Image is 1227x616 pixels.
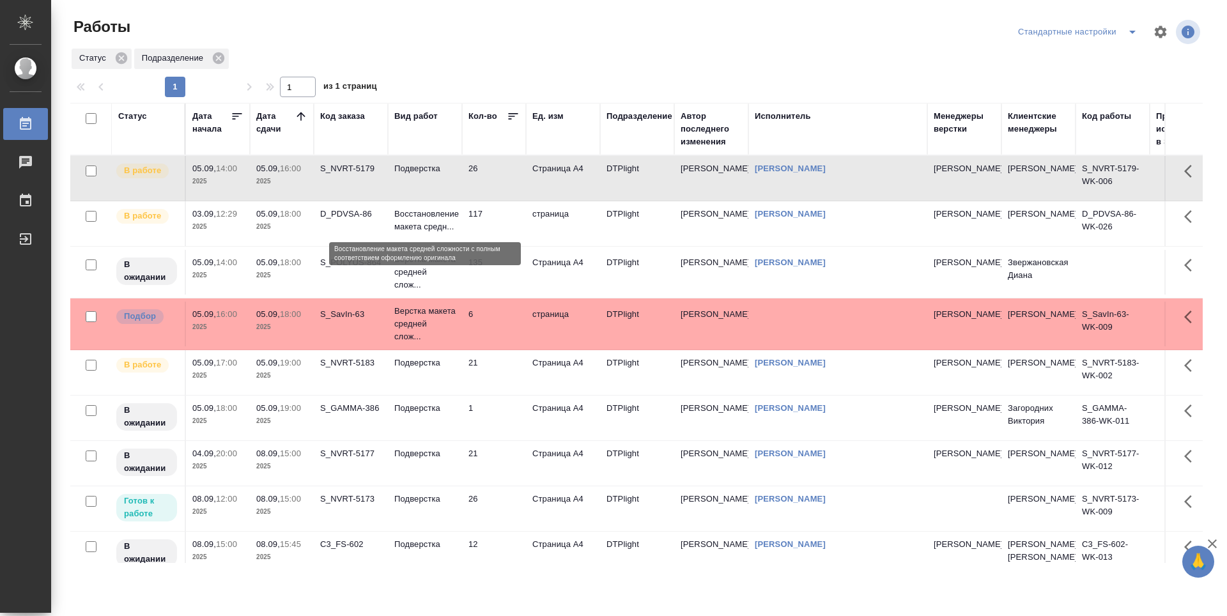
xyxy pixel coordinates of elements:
p: [PERSON_NAME] [934,162,995,175]
p: 16:00 [216,309,237,319]
div: Исполнитель [755,110,811,123]
div: Кол-во [468,110,497,123]
div: S_NVRT-5183 [320,357,382,369]
div: Подразделение [606,110,672,123]
td: [PERSON_NAME] [674,201,748,246]
td: 6 [462,302,526,346]
td: S_NVRT-5177-WK-012 [1076,441,1150,486]
span: Работы [70,17,130,37]
td: 21 [462,350,526,395]
p: В работе [124,210,161,222]
p: 14:00 [216,258,237,267]
div: Статус [118,110,147,123]
td: DTPlight [600,302,674,346]
p: Подверстка [394,538,456,551]
p: 2025 [256,505,307,518]
button: Здесь прячутся важные кнопки [1177,441,1207,472]
p: 08.09, [192,539,216,549]
p: 2025 [256,460,307,473]
td: Страница А4 [526,486,600,531]
div: Исполнитель назначен, приступать к работе пока рано [115,447,178,477]
div: S_POLYUS-864 [320,256,382,269]
p: 2025 [256,415,307,427]
td: [PERSON_NAME] [674,396,748,440]
td: 26 [462,486,526,531]
p: 03.09, [192,209,216,219]
div: S_GAMMA-386 [320,402,382,415]
p: 15:45 [280,539,301,549]
span: из 1 страниц [323,79,377,97]
span: 🙏 [1187,548,1209,575]
p: 04.09, [192,449,216,458]
td: Страница А4 [526,396,600,440]
td: DTPlight [600,156,674,201]
a: [PERSON_NAME] [755,449,826,458]
div: Исполнитель назначен, приступать к работе пока рано [115,538,178,568]
div: Можно подбирать исполнителей [115,308,178,325]
p: [PERSON_NAME] [934,447,995,460]
p: Подбор [124,310,156,323]
p: [PERSON_NAME] [934,357,995,369]
td: [PERSON_NAME], [PERSON_NAME] [1001,532,1076,576]
div: Код заказа [320,110,365,123]
a: [PERSON_NAME] [755,258,826,267]
td: [PERSON_NAME] [674,302,748,346]
p: Подверстка [394,493,456,505]
p: [PERSON_NAME] [934,256,995,269]
td: DTPlight [600,486,674,531]
div: S_NVRT-5177 [320,447,382,460]
p: 2025 [192,551,243,564]
td: Страница А4 [526,156,600,201]
div: S_NVRT-5173 [320,493,382,505]
td: [PERSON_NAME] [674,441,748,486]
td: страница [526,201,600,246]
p: 15:00 [216,539,237,549]
p: 2025 [256,269,307,282]
p: 05.09, [192,309,216,319]
p: 05.09, [192,164,216,173]
a: [PERSON_NAME] [755,403,826,413]
td: [PERSON_NAME] [674,350,748,395]
p: 2025 [192,269,243,282]
td: [PERSON_NAME] [1001,302,1076,346]
span: Настроить таблицу [1145,17,1176,47]
button: Здесь прячутся важные кнопки [1177,532,1207,562]
td: [PERSON_NAME] [1001,350,1076,395]
p: 2025 [256,175,307,188]
td: DTPlight [600,396,674,440]
p: 05.09, [256,403,280,413]
div: Статус [72,49,132,69]
td: S_GAMMA-386-WK-011 [1076,396,1150,440]
td: [PERSON_NAME] [674,156,748,201]
p: 2025 [192,415,243,427]
td: 135 [462,250,526,295]
p: Подразделение [142,52,208,65]
p: 18:00 [280,209,301,219]
td: Страница А4 [526,250,600,295]
button: Здесь прячутся важные кнопки [1177,350,1207,381]
td: Страница А4 [526,532,600,576]
td: Загородних Виктория [1001,396,1076,440]
td: DTPlight [600,441,674,486]
p: 17:00 [216,358,237,367]
td: [PERSON_NAME] [1001,486,1076,531]
p: Подверстка [394,162,456,175]
a: [PERSON_NAME] [755,358,826,367]
p: В ожидании [124,540,169,566]
button: 🙏 [1182,546,1214,578]
div: Клиентские менеджеры [1008,110,1069,135]
td: [PERSON_NAME] [1001,201,1076,246]
p: 2025 [192,321,243,334]
div: Исполнитель назначен, приступать к работе пока рано [115,402,178,432]
p: 2025 [256,321,307,334]
a: [PERSON_NAME] [755,494,826,504]
p: 05.09, [256,258,280,267]
td: [PERSON_NAME] [674,250,748,295]
a: [PERSON_NAME] [755,209,826,219]
td: 26 [462,156,526,201]
p: В ожидании [124,404,169,429]
td: DTPlight [600,250,674,295]
button: Здесь прячутся важные кнопки [1177,201,1207,232]
p: Подверстка [394,402,456,415]
div: S_SavIn-63 [320,308,382,321]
